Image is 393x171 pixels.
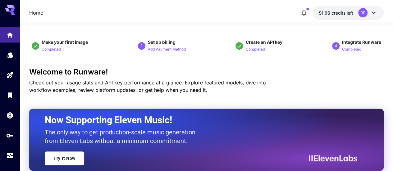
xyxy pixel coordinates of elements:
[313,6,384,20] button: $1.9582RF
[45,151,84,165] a: Try It Now
[29,68,384,76] h3: Welcome to Runware!
[245,39,282,45] span: Create an API key
[319,10,353,16] div: $1.9582
[6,91,14,99] div: Library
[342,45,361,53] button: Completed
[6,111,14,119] div: Wallet
[245,45,265,53] button: Completed
[42,45,61,53] button: Completed
[140,43,143,49] p: 2
[45,128,200,145] p: The only way to get production-scale music generation from Eleven Labs without a minimum commitment.
[29,9,43,16] a: Home
[6,132,14,139] div: API Keys
[42,47,61,52] p: Completed
[6,51,14,59] div: Models
[342,47,361,52] p: Completed
[148,47,186,52] p: Add Payment Method
[29,9,43,16] nav: breadcrumb
[6,152,14,160] div: Usage
[331,10,353,16] span: credits left
[45,114,353,126] h2: Now Supporting Eleven Music!
[148,39,176,45] span: Set up billing
[335,43,337,49] p: 4
[342,39,381,45] span: Integrate Runware
[42,39,88,45] span: Make your first image
[319,10,331,16] span: $1.96
[245,47,265,52] p: Completed
[6,71,14,79] div: Playground
[148,45,186,53] button: Add Payment Method
[29,79,266,93] span: Check out your usage stats and API key performance at a glance. Explore featured models, dive int...
[358,8,368,17] div: RF
[6,30,14,38] div: Home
